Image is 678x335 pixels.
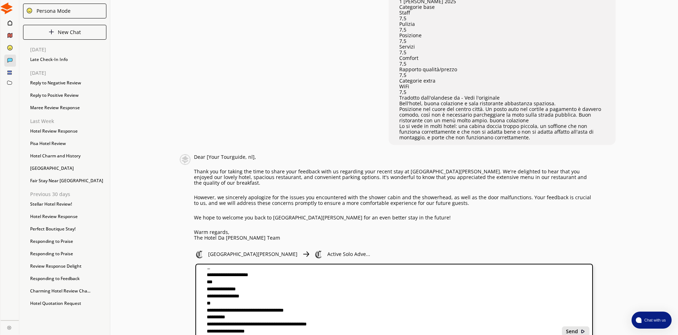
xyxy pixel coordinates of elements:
div: Pisa Hotel Review [27,138,110,149]
div: Hotel Quotation Request [27,298,110,309]
span: Chat with us [641,317,667,323]
p: Categorie base [399,4,605,10]
div: Reply to Positive Review [27,90,110,101]
div: Responding to Praise [27,236,110,247]
img: Close [302,250,310,258]
p: [DATE] [30,47,110,52]
img: Close [315,250,323,258]
b: Send [566,329,578,334]
p: Tradotto dall'olandese da - Vedi l'originale [399,95,605,101]
img: Close [1,2,12,14]
p: 7,5 [399,50,605,55]
a: Close [1,320,19,333]
p: 7,5 [399,72,605,78]
img: Close [580,329,585,334]
div: Hotel Charm and History [27,151,110,161]
div: [GEOGRAPHIC_DATA] [27,163,110,174]
p: 7,5 [399,61,605,67]
p: Rapporto qualità/prezzo [399,67,605,72]
p: New Chat [58,29,81,35]
p: Servizi [399,44,605,50]
p: [GEOGRAPHIC_DATA][PERSON_NAME] [208,251,298,257]
p: Dear [Your Tourguide, nl], [194,154,593,160]
p: WiFi [399,84,605,89]
p: 7,5 [399,27,605,33]
p: Posizione [399,33,605,38]
img: Close [195,250,204,258]
div: Fair Stay Near [GEOGRAPHIC_DATA] [27,175,110,186]
p: Categorie extra [399,78,605,84]
div: Found Item at [GEOGRAPHIC_DATA] [27,311,110,321]
div: Responding to Praise [27,249,110,259]
img: Close [180,154,190,165]
img: Close [26,7,33,14]
div: Hotel Review Response [27,211,110,222]
div: Stellar Hotel Review! [27,199,110,210]
img: Close [49,29,54,35]
div: Review Response Delight [27,261,110,272]
p: The Hotel Da [PERSON_NAME] Team [194,235,593,241]
div: Maree Review Response [27,102,110,113]
p: Posizione nel cuore del centro città. Un posto auto nel cortile a pagamento è davvero comodo, cos... [399,106,605,123]
div: Responding to Feedback [27,273,110,284]
p: Bell'hotel, buona colazione e sala ristorante abbastanza spaziosa. [399,101,605,106]
div: Hotel Review Response [27,126,110,136]
div: Charming Hotel Review Cha... [27,286,110,296]
p: Pulizia [399,21,605,27]
div: Late Check-In Info [27,54,110,65]
p: 7,5 [399,16,605,21]
p: Last Week [30,118,110,124]
p: Thank you for taking the time to share your feedback with us regarding your recent stay at [GEOGR... [194,169,593,186]
p: We hope to welcome you back to [GEOGRAPHIC_DATA][PERSON_NAME] for an even better stay in the future! [194,215,593,220]
p: Warm regards, [194,229,593,235]
p: However, we sincerely apologize for the issues you encountered with the shower cabin and the show... [194,195,593,206]
p: [DATE] [30,70,110,76]
p: 7,5 [399,38,605,44]
button: atlas-launcher [632,312,672,329]
p: Previous 30 days [30,191,110,197]
div: Perfect Boutique Stay! [27,224,110,234]
div: Persona Mode [34,8,71,14]
p: 7,5 [399,89,605,95]
p: Lo si vede in molti hotel: una cabina doccia troppo piccola, un soffione che non funziona corrett... [399,123,605,140]
p: Staff [399,10,605,16]
img: Close [7,325,11,330]
p: Comfort [399,55,605,61]
p: Active Solo Adve... [327,251,370,257]
div: Reply to Negative Review [27,78,110,88]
